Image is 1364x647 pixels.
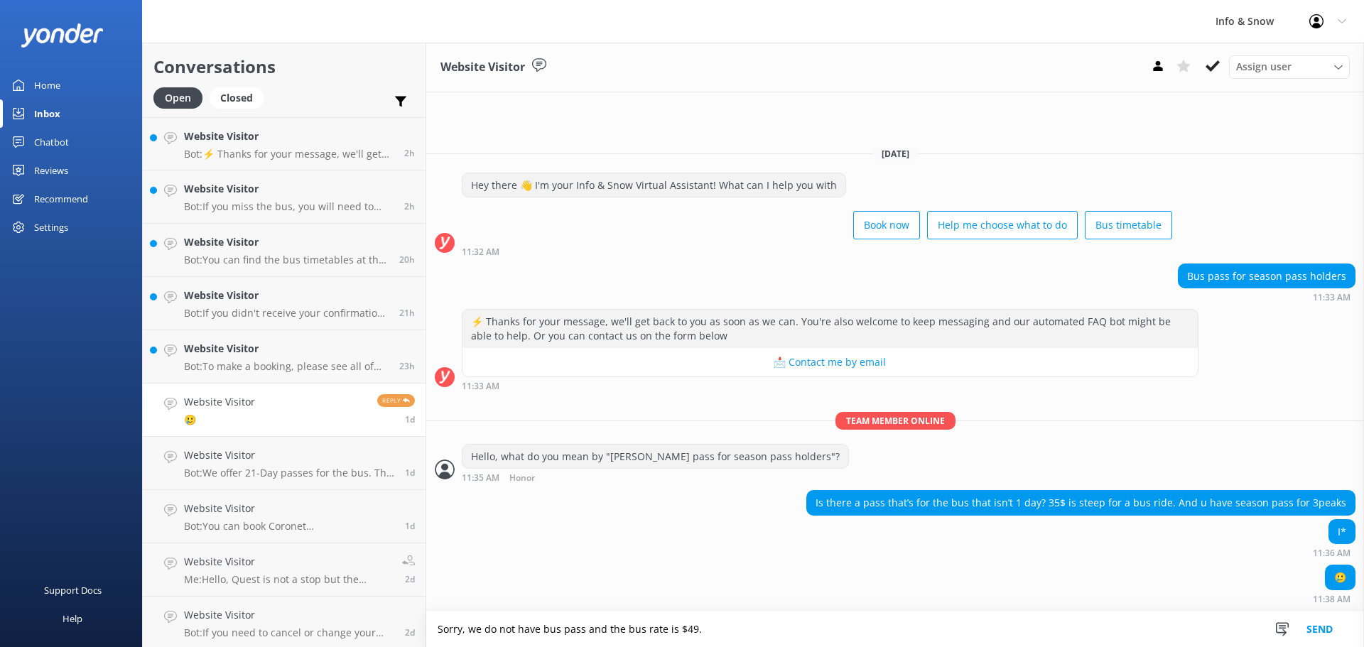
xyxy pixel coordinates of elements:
a: Website VisitorBot:We offer 21-Day passes for the bus. The price is $819.00 NZD.1d [143,437,426,490]
h2: Conversations [153,53,415,80]
h4: Website Visitor [184,554,391,570]
span: 10:15am 12-Aug-2025 (UTC +12:00) Pacific/Auckland [399,360,415,372]
a: Website VisitorBot:To make a booking, please see all of our products here: [URL][DOMAIN_NAME].23h [143,330,426,384]
span: Honor [509,474,535,483]
h4: Website Visitor [184,447,394,463]
span: 11:09am 11-Aug-2025 (UTC +12:00) Pacific/Auckland [405,520,415,532]
h4: Website Visitor [184,607,394,623]
p: Me: Hello, Quest is not a stop but the nearest stop is [STREET_ADDRESS] (Info&Snow) [184,573,391,586]
span: 05:17pm 10-Aug-2025 (UTC +12:00) Pacific/Auckland [405,626,415,638]
p: Bot: To make a booking, please see all of our products here: [URL][DOMAIN_NAME]. [184,360,389,373]
div: 11:33am 11-Aug-2025 (UTC +12:00) Pacific/Auckland [462,381,1198,391]
div: 11:32am 11-Aug-2025 (UTC +12:00) Pacific/Auckland [462,246,1172,256]
textarea: Sorry, we do not have bus pass and the bus rate is $49. [426,611,1364,647]
div: Settings [34,213,68,241]
span: 07:13am 13-Aug-2025 (UTC +12:00) Pacific/Auckland [404,147,415,159]
p: Bot: We offer 21-Day passes for the bus. The price is $819.00 NZD. [184,467,394,479]
button: 📩 Contact me by email [462,348,1198,376]
div: Bus pass for season pass holders [1179,264,1355,288]
span: Assign user [1236,59,1292,75]
p: Bot: ⚡ Thanks for your message, we'll get back to you as soon as we can. You're also welcome to k... [184,148,394,161]
strong: 11:33 AM [462,382,499,391]
span: Team member online [835,412,956,430]
a: Closed [210,89,271,105]
h4: Website Visitor [184,288,389,303]
div: Is there a pass that’s for the bus that isn’t 1 day? 35$ is steep for a bus ride. And u have seas... [807,491,1355,515]
span: 11:38am 11-Aug-2025 (UTC +12:00) Pacific/Auckland [405,413,415,425]
h4: Website Visitor [184,129,394,144]
strong: 11:38 AM [1313,595,1351,604]
span: 11:50am 12-Aug-2025 (UTC +12:00) Pacific/Auckland [399,307,415,319]
strong: 11:32 AM [462,248,499,256]
p: Bot: If you miss the bus, you will need to make your own arrangements back down the mountain. Our... [184,200,394,213]
div: Inbox [34,99,60,128]
div: Assign User [1229,55,1350,78]
div: Help [63,604,82,633]
p: Bot: If you didn't receive your confirmation email, please email the team at [EMAIL_ADDRESS][DOMA... [184,307,389,320]
div: Chatbot [34,128,69,156]
h4: Website Visitor [184,181,394,197]
span: [DATE] [873,148,918,160]
a: Open [153,89,210,105]
strong: 11:35 AM [462,474,499,483]
a: Website VisitorBot:If you miss the bus, you will need to make your own arrangements back down the... [143,170,426,224]
a: Website VisitorBot:⚡ Thanks for your message, we'll get back to you as soon as we can. You're als... [143,117,426,170]
div: Hello, what do you mean by "[PERSON_NAME] pass for season pass holders"? [462,445,848,469]
h4: Website Visitor [184,234,389,250]
a: Website Visitor🥲Reply1d [143,384,426,437]
p: Bot: You can book Coronet Peak/Remarkables, Lift & Transport packages online at [URL][DOMAIN_NAME]. [184,520,394,533]
span: Reply [377,394,415,407]
button: Help me choose what to do [927,211,1078,239]
h4: Website Visitor [184,501,394,516]
h4: Website Visitor [184,341,389,357]
div: Hey there 👋 I'm your Info & Snow Virtual Assistant! What can I help you with [462,173,845,197]
p: 🥲 [184,413,255,426]
div: 11:35am 11-Aug-2025 (UTC +12:00) Pacific/Auckland [462,472,849,483]
strong: 11:36 AM [1313,549,1351,558]
p: Bot: You can find the bus timetables at the following links: - Timetable Brochure: [URL][DOMAIN_N... [184,254,389,266]
div: 11:36am 11-Aug-2025 (UTC +12:00) Pacific/Auckland [1313,548,1355,558]
p: Bot: If you need to cancel or change your booking, please contact the team on [PHONE_NUMBER], [PH... [184,626,394,639]
span: 11:30am 11-Aug-2025 (UTC +12:00) Pacific/Auckland [405,467,415,479]
span: 07:01am 11-Aug-2025 (UTC +12:00) Pacific/Auckland [405,573,415,585]
a: Website VisitorMe:Hello, Quest is not a stop but the nearest stop is [STREET_ADDRESS] (Info&Snow)2d [143,543,426,597]
button: Send [1293,611,1346,647]
a: Website VisitorBot:You can book Coronet Peak/Remarkables, Lift & Transport packages online at [UR... [143,490,426,543]
div: 11:38am 11-Aug-2025 (UTC +12:00) Pacific/Auckland [1313,594,1355,604]
div: 11:33am 11-Aug-2025 (UTC +12:00) Pacific/Auckland [1178,292,1355,302]
strong: 11:33 AM [1313,293,1351,302]
div: ⚡ Thanks for your message, we'll get back to you as soon as we can. You're also welcome to keep m... [462,310,1198,347]
button: Book now [853,211,920,239]
img: yonder-white-logo.png [21,23,103,47]
div: Reviews [34,156,68,185]
a: Website VisitorBot:If you didn't receive your confirmation email, please email the team at [EMAIL... [143,277,426,330]
h3: Website Visitor [440,58,525,77]
button: Bus timetable [1085,211,1172,239]
div: Open [153,87,202,109]
span: 12:29pm 12-Aug-2025 (UTC +12:00) Pacific/Auckland [399,254,415,266]
div: Closed [210,87,264,109]
a: Website VisitorBot:You can find the bus timetables at the following links: - Timetable Brochure: ... [143,224,426,277]
span: 07:11am 13-Aug-2025 (UTC +12:00) Pacific/Auckland [404,200,415,212]
div: Home [34,71,60,99]
h4: Website Visitor [184,394,255,410]
div: Recommend [34,185,88,213]
div: 🥲 [1326,565,1355,589]
div: Support Docs [44,576,102,604]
